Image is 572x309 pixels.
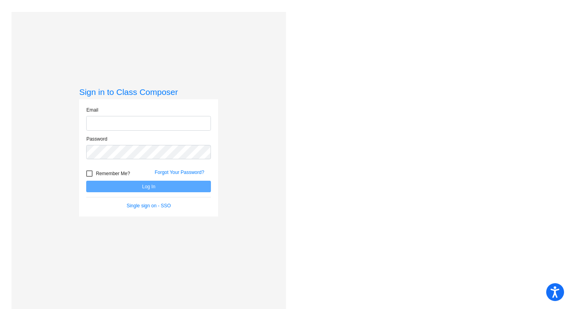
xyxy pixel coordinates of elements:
button: Log In [86,181,211,192]
h3: Sign in to Class Composer [79,87,218,97]
a: Forgot Your Password? [155,170,204,175]
span: Remember Me? [96,169,130,178]
label: Email [86,106,98,114]
label: Password [86,135,107,143]
a: Single sign on - SSO [127,203,171,209]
